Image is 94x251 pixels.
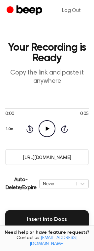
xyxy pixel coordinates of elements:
[5,42,89,64] h1: Your Recording is Ready
[5,111,14,118] span: 0:00
[43,180,73,187] div: Never
[80,111,89,118] span: 0:05
[5,210,89,229] button: Insert into Docs
[5,176,37,192] p: Auto-Delete/Expire
[5,124,16,135] button: 1.0x
[5,69,89,85] p: Copy the link and paste it anywhere
[30,236,78,246] a: [EMAIL_ADDRESS][DOMAIN_NAME]
[55,3,87,19] a: Log Out
[4,235,90,247] span: Contact us
[7,4,44,17] a: Beep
